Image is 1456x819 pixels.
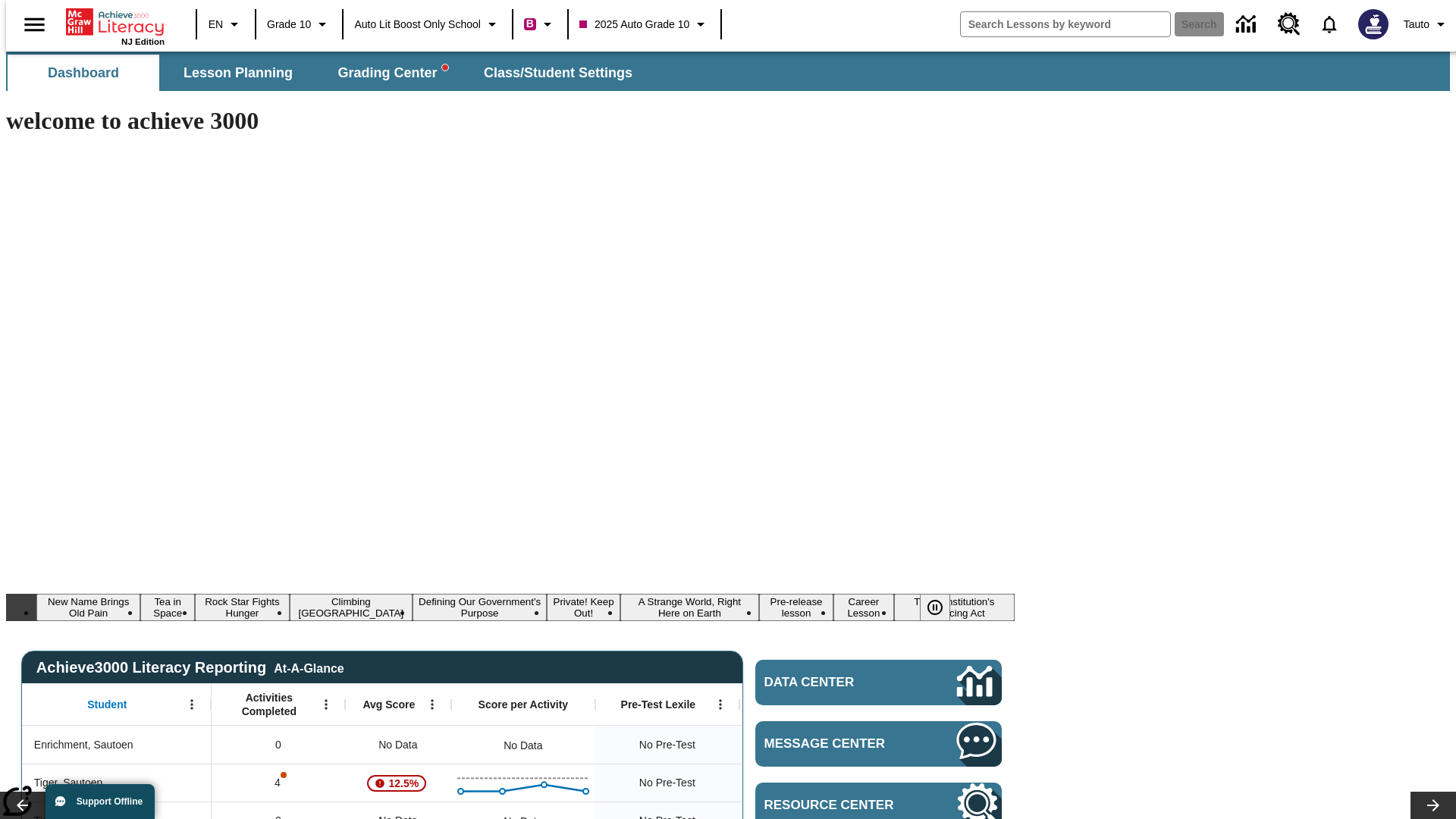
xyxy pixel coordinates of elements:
[34,737,133,753] span: Enrichment, Sautoen
[920,594,965,621] div: Pause
[66,7,165,37] a: Home
[66,5,165,46] div: Home
[764,736,912,752] span: Message Center
[709,693,732,716] button: Open Menu
[472,55,645,91] button: Class/Student Settings
[755,721,1002,767] a: Message Center
[1358,9,1389,39] img: Avatar
[547,594,620,621] button: Slide 6 Private! Keep Out!
[484,64,632,82] span: Class/Student Settings
[162,55,314,91] button: Lesson Planning
[739,764,883,802] div: No Data, Tiger, Sautoen
[274,659,344,676] div: At-A-Glance
[833,594,894,621] button: Slide 9 Career Lesson
[496,730,550,761] div: No Data, Enrichment, Sautoen
[345,764,451,802] div: , 12.5%, Attention! This student's Average First Try Score of 12.5% is below 65%, Tiger, Sautoen
[1404,17,1429,33] span: Tauto
[354,17,481,33] span: Auto Lit Boost only School
[345,726,451,764] div: No Data, Enrichment, Sautoen
[6,107,1015,135] h1: welcome to achieve 3000
[45,784,155,819] button: Support Offline
[267,17,311,33] span: Grade 10
[348,11,507,38] button: School: Auto Lit Boost only School, Select your school
[77,796,143,807] span: Support Offline
[275,737,281,753] span: 0
[212,726,345,764] div: 0, Enrichment, Sautoen
[261,11,337,38] button: Grade: Grade 10, Select a grade
[184,64,293,82] span: Lesson Planning
[315,693,337,716] button: Open Menu
[383,770,425,797] span: 12.5%
[212,764,345,802] div: 4, One or more Activity scores may be invalid., Tiger, Sautoen
[894,594,1015,621] button: Slide 10 The Constitution's Balancing Act
[920,594,950,621] button: Pause
[1310,5,1349,44] a: Notifications
[317,55,469,91] button: Grading Center
[759,594,833,621] button: Slide 8 Pre-release lesson
[36,594,140,621] button: Slide 1 New Name Brings Old Pain
[36,659,344,676] span: Achieve3000 Literacy Reporting
[1410,792,1456,819] button: Lesson carousel, Next
[219,691,319,718] span: Activities Completed
[573,11,716,38] button: Class: 2025 Auto Grade 10, Select your class
[526,14,534,33] span: B
[639,775,695,791] span: No Pre-Test, Tiger, Sautoen
[413,594,548,621] button: Slide 5 Defining Our Government's Purpose
[579,17,689,33] span: 2025 Auto Grade 10
[1398,11,1456,38] button: Profile/Settings
[764,798,912,813] span: Resource Center
[6,55,646,91] div: SubNavbar
[639,737,695,753] span: No Pre-Test, Enrichment, Sautoen
[371,730,425,761] span: No Data
[739,726,883,764] div: No Data, Enrichment, Sautoen
[8,55,159,91] button: Dashboard
[755,660,1002,705] a: Data Center
[180,693,203,716] button: Open Menu
[87,698,127,711] span: Student
[1349,5,1398,44] button: Select a new avatar
[764,675,906,690] span: Data Center
[518,11,563,38] button: Boost Class color is violet red. Change class color
[621,698,696,711] span: Pre-Test Lexile
[442,64,448,71] svg: writing assistant alert
[273,775,284,791] p: 4
[202,11,250,38] button: Language: EN, Select a language
[140,594,195,621] button: Slide 2 Tea in Space
[961,12,1170,36] input: search field
[12,2,57,47] button: Open side menu
[1269,4,1310,45] a: Resource Center, Will open in new tab
[479,698,569,711] span: Score per Activity
[1227,4,1269,45] a: Data Center
[209,17,223,33] span: EN
[290,594,413,621] button: Slide 4 Climbing Mount Tai
[362,698,415,711] span: Avg Score
[421,693,444,716] button: Open Menu
[620,594,759,621] button: Slide 7 A Strange World, Right Here on Earth
[337,64,447,82] span: Grading Center
[34,775,103,791] span: Tiger, Sautoen
[48,64,119,82] span: Dashboard
[195,594,290,621] button: Slide 3 Rock Star Fights Hunger
[6,52,1450,91] div: SubNavbar
[121,37,165,46] span: NJ Edition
